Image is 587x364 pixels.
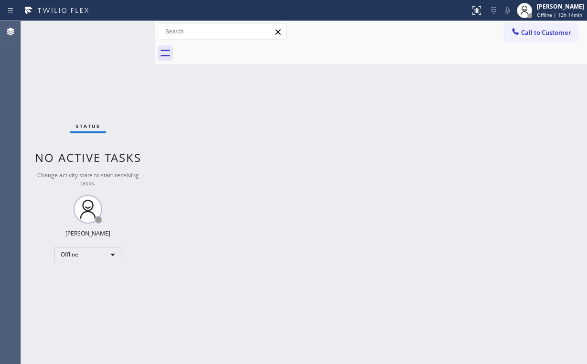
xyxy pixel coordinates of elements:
span: Call to Customer [521,28,571,37]
span: Change activity state to start receiving tasks. [37,171,139,187]
span: Status [76,123,100,129]
span: No active tasks [35,150,141,165]
div: [PERSON_NAME] [65,229,110,237]
button: Call to Customer [504,23,577,42]
input: Search [158,24,286,39]
button: Mute [501,4,514,17]
span: Offline | 13h 14min [537,11,582,18]
div: Offline [54,247,121,262]
div: [PERSON_NAME] [537,2,584,11]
